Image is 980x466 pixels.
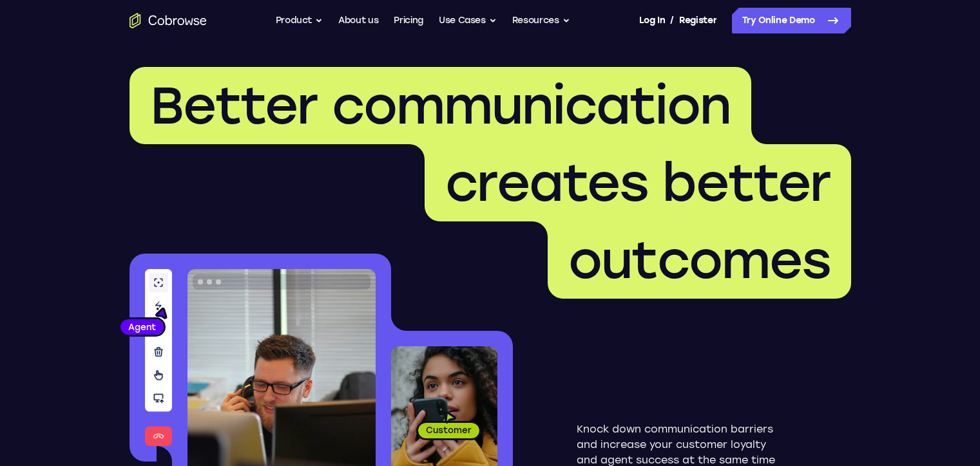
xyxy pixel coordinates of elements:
span: / [670,13,674,28]
span: creates better [445,152,831,214]
button: Use Cases [439,8,497,33]
button: Product [276,8,323,33]
a: Go to the home page [130,13,207,28]
a: Register [679,8,716,33]
span: Customer [418,424,479,436]
span: Better communication [150,75,731,136]
button: Resources [512,8,570,33]
a: About us [338,8,378,33]
a: Log In [639,8,665,33]
img: A series of tools used in co-browsing sessions [145,269,172,446]
span: outcomes [568,229,831,291]
a: Try Online Demo [732,8,851,33]
span: Agent [120,321,164,333]
a: Pricing [394,8,423,33]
